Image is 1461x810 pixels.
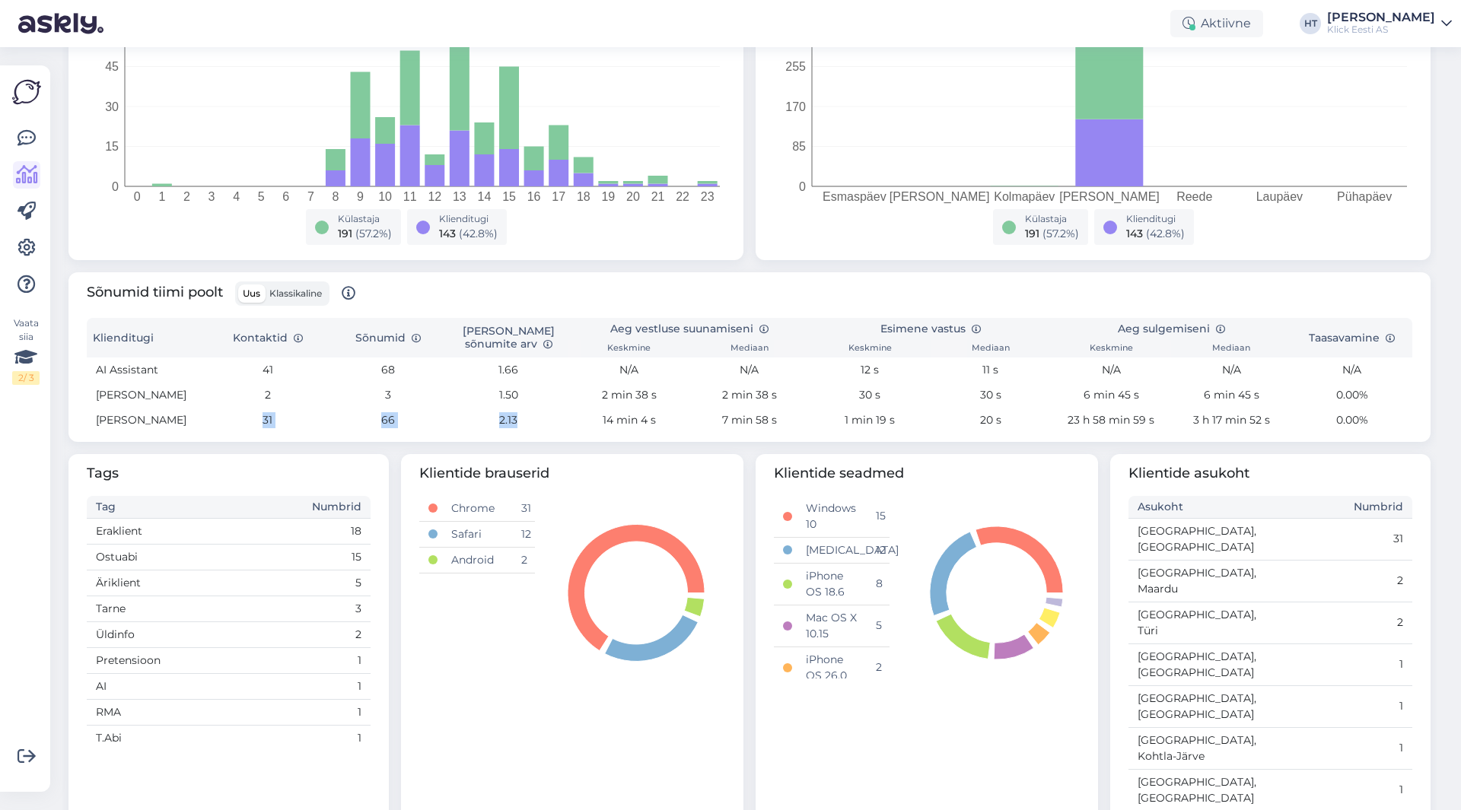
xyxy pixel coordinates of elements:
[12,316,40,385] div: Vaata siia
[810,408,930,433] td: 1 min 19 s
[931,340,1051,357] th: Mediaan
[87,496,300,519] th: Tag
[1327,11,1435,24] div: [PERSON_NAME]
[338,212,392,226] div: Külastaja
[810,318,1051,340] th: Esimene vastus
[1051,357,1171,383] td: N/A
[797,646,866,688] td: iPhone OS 26.0
[797,496,866,538] td: Windows 10
[328,318,448,357] th: Sõnumid
[689,408,810,433] td: 7 min 58 s
[797,563,866,605] td: iPhone OS 18.6
[134,190,141,203] tspan: 0
[867,646,890,688] td: 2
[1292,383,1412,408] td: 0.00%
[701,190,715,203] tspan: 23
[1271,602,1413,643] td: 2
[867,563,890,605] td: 8
[797,605,866,646] td: Mac OS X 10.15
[328,383,448,408] td: 3
[112,180,119,193] tspan: 0
[207,383,327,408] td: 2
[1327,24,1435,36] div: Klick Eesti AS
[87,281,355,306] span: Sõnumid tiimi poolt
[87,518,300,544] td: Eraklient
[994,190,1055,203] tspan: Kolmapäev
[442,496,511,522] td: Chrome
[333,190,339,203] tspan: 8
[1146,227,1185,240] span: ( 42.8 %)
[797,537,866,563] td: [MEDICAL_DATA]
[1128,496,1271,519] th: Asukoht
[568,408,689,433] td: 14 min 4 s
[1271,518,1413,560] td: 31
[258,190,265,203] tspan: 5
[1300,13,1321,34] div: HT
[601,190,615,203] tspan: 19
[1128,643,1271,685] td: [GEOGRAPHIC_DATA], [GEOGRAPHIC_DATA]
[208,190,215,203] tspan: 3
[243,287,260,299] span: Uus
[1327,11,1452,36] a: [PERSON_NAME]Klick Eesti AS
[1025,212,1079,226] div: Külastaja
[512,521,535,547] td: 12
[1292,318,1412,357] th: Taasavamine
[1051,408,1171,433] td: 23 h 58 min 59 s
[568,383,689,408] td: 2 min 38 s
[1042,227,1079,240] span: ( 57.2 %)
[300,725,371,751] td: 1
[1051,318,1292,340] th: Aeg sulgemiseni
[1176,190,1212,203] tspan: Reede
[459,227,498,240] span: ( 42.8 %)
[282,190,289,203] tspan: 6
[300,518,371,544] td: 18
[931,357,1051,383] td: 11 s
[428,190,441,203] tspan: 12
[651,190,665,203] tspan: 21
[568,318,810,340] th: Aeg vestluse suunamiseni
[799,180,806,193] tspan: 0
[87,318,207,357] th: Klienditugi
[810,357,930,383] td: 12 s
[1171,408,1291,433] td: 3 h 17 min 52 s
[577,190,590,203] tspan: 18
[1025,227,1039,240] span: 191
[689,357,810,383] td: N/A
[1059,190,1160,204] tspan: [PERSON_NAME]
[105,60,119,73] tspan: 45
[269,287,322,299] span: Klassikaline
[87,463,371,484] span: Tags
[890,190,990,204] tspan: [PERSON_NAME]
[12,371,40,385] div: 2 / 3
[442,521,511,547] td: Safari
[87,621,300,647] td: Üldinfo
[931,383,1051,408] td: 30 s
[810,383,930,408] td: 30 s
[1128,727,1271,769] td: [GEOGRAPHIC_DATA], Kohtla-Järve
[1271,727,1413,769] td: 1
[87,544,300,570] td: Ostuabi
[87,570,300,596] td: Äriklient
[867,537,890,563] td: 12
[87,647,300,673] td: Pretensioon
[403,190,417,203] tspan: 11
[1337,190,1392,203] tspan: Pühapäev
[12,78,41,106] img: Askly Logo
[1051,340,1171,357] th: Keskmine
[355,227,392,240] span: ( 57.2 %)
[867,605,890,646] td: 5
[87,596,300,621] td: Tarne
[300,673,371,699] td: 1
[307,190,314,203] tspan: 7
[328,408,448,433] td: 66
[233,190,240,203] tspan: 4
[300,570,371,596] td: 5
[1171,340,1291,357] th: Mediaan
[1171,383,1291,408] td: 6 min 45 s
[1170,10,1263,37] div: Aktiivne
[626,190,640,203] tspan: 20
[87,408,207,433] td: [PERSON_NAME]
[792,140,806,153] tspan: 85
[676,190,689,203] tspan: 22
[774,463,1080,484] span: Klientide seadmed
